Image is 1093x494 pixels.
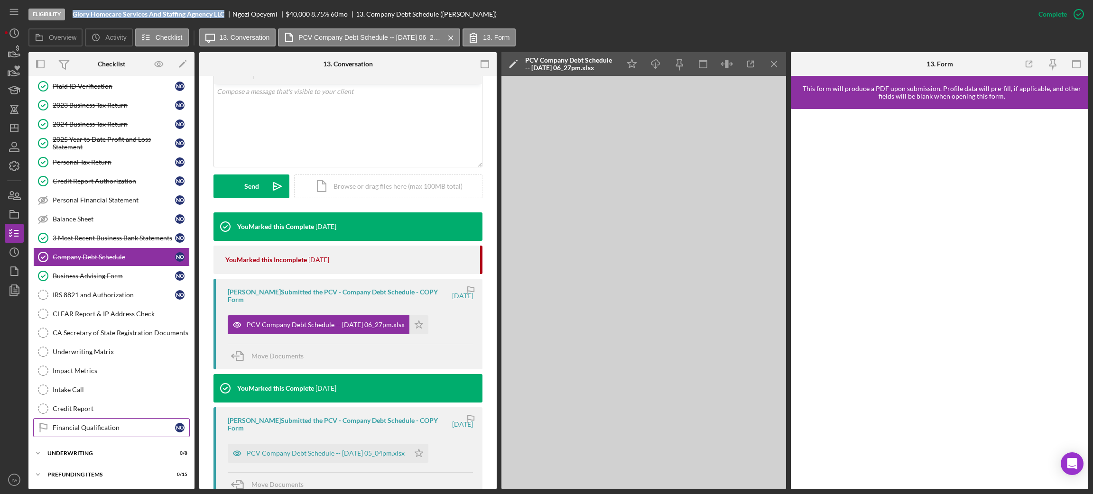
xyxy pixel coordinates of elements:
[53,177,175,185] div: Credit Report Authorization
[175,214,185,224] div: N O
[251,480,304,488] span: Move Documents
[33,96,190,115] a: 2023 Business Tax ReturnNO
[175,271,185,281] div: N O
[298,34,441,41] label: PCV Company Debt Schedule -- [DATE] 06_27pm.xlsx
[251,352,304,360] span: Move Documents
[225,256,307,264] div: You Marked this Incomplete
[175,233,185,243] div: N O
[53,196,175,204] div: Personal Financial Statement
[33,361,190,380] a: Impact Metrics
[331,10,348,18] div: 60 mo
[315,223,336,230] time: 2025-09-24 23:08
[170,472,187,477] div: 0 / 15
[28,9,65,20] div: Eligibility
[175,119,185,129] div: N O
[228,288,451,303] div: [PERSON_NAME] Submitted the PCV - Company Debt Schedule - COPY Form
[49,34,76,41] label: Overview
[175,157,185,167] div: N O
[33,77,190,96] a: Plaid ID VerificationNO
[73,10,224,18] b: Glory Homecare Services And Staffing Agnency LLC
[220,34,270,41] label: 13. Conversation
[175,290,185,300] div: N O
[311,10,329,18] div: 8.75 %
[315,384,336,392] time: 2025-09-24 21:12
[356,10,497,18] div: 13. Company Debt Schedule ([PERSON_NAME])
[98,60,125,68] div: Checklist
[232,10,286,18] div: Ngozi Opeyemi
[323,60,373,68] div: 13. Conversation
[47,450,164,456] div: Underwriting
[53,101,175,109] div: 2023 Business Tax Return
[53,158,175,166] div: Personal Tax Return
[33,380,190,399] a: Intake Call
[53,136,175,151] div: 2025 Year to Date Profit and Loss Statement
[926,60,953,68] div: 13. Form
[199,28,276,46] button: 13. Conversation
[175,101,185,110] div: N O
[33,115,190,134] a: 2024 Business Tax ReturnNO
[156,34,183,41] label: Checklist
[53,424,175,431] div: Financial Qualification
[33,229,190,247] a: 3 Most Recent Business Bank StatementsNO
[53,367,189,375] div: Impact Metrics
[53,310,189,318] div: CLEAR Report & IP Address Check
[53,215,175,223] div: Balance Sheet
[53,253,175,261] div: Company Debt Schedule
[33,266,190,285] a: Business Advising FormNO
[525,56,615,72] div: PCV Company Debt Schedule -- [DATE] 06_27pm.xlsx
[170,450,187,456] div: 0 / 8
[33,418,190,437] a: Financial QualificationNO
[278,28,460,46] button: PCV Company Debt Schedule -- [DATE] 06_27pm.xlsx
[175,176,185,186] div: N O
[308,256,329,264] time: 2025-09-24 23:08
[33,399,190,418] a: Credit Report
[33,323,190,342] a: CA Secretary of State Registration Documents
[53,329,189,337] div: CA Secretary of State Registration Documents
[175,82,185,91] div: N O
[53,120,175,128] div: 2024 Business Tax Return
[33,210,190,229] a: Balance SheetNO
[33,172,190,191] a: Credit Report AuthorizationNO
[1061,452,1084,475] div: Open Intercom Messenger
[483,34,509,41] label: 13. Form
[286,10,310,18] span: $40,000
[33,134,190,153] a: 2025 Year to Date Profit and Loss StatementNO
[53,405,189,412] div: Credit Report
[33,153,190,172] a: Personal Tax ReturnNO
[247,321,405,329] div: PCV Company Debt Schedule -- [DATE] 06_27pm.xlsx
[796,85,1088,100] div: This form will produce a PDF upon submission. Profile data will pre-fill, if applicable, and othe...
[33,304,190,323] a: CLEAR Report & IP Address Check
[105,34,126,41] label: Activity
[175,423,185,432] div: N O
[213,174,289,198] button: Send
[53,348,189,356] div: Underwriting Matrix
[228,417,451,432] div: [PERSON_NAME] Submitted the PCV - Company Debt Schedule - COPY Form
[228,344,313,368] button: Move Documents
[53,386,189,393] div: Intake Call
[1038,5,1067,24] div: Complete
[33,285,190,304] a: IRS 8821 and AuthorizationNO
[501,76,786,489] iframe: Document Preview
[175,195,185,205] div: N O
[175,138,185,148] div: N O
[85,28,132,46] button: Activity
[228,315,428,334] button: PCV Company Debt Schedule -- [DATE] 06_27pm.xlsx
[463,28,516,46] button: 13. Form
[11,477,18,483] text: YA
[247,449,405,457] div: PCV Company Debt Schedule -- [DATE] 05_04pm.xlsx
[135,28,189,46] button: Checklist
[33,342,190,361] a: Underwriting Matrix
[452,421,473,428] time: 2025-09-24 21:04
[237,384,314,392] div: You Marked this Complete
[800,119,1080,480] iframe: Lenderfit form
[175,252,185,262] div: N O
[1029,5,1088,24] button: Complete
[28,28,83,46] button: Overview
[244,174,259,198] div: Send
[47,472,164,477] div: Prefunding Items
[53,234,175,242] div: 3 Most Recent Business Bank Statements
[33,247,190,266] a: Company Debt ScheduleNO
[33,191,190,210] a: Personal Financial StatementNO
[53,82,175,90] div: Plaid ID Verification
[452,292,473,300] time: 2025-09-24 22:27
